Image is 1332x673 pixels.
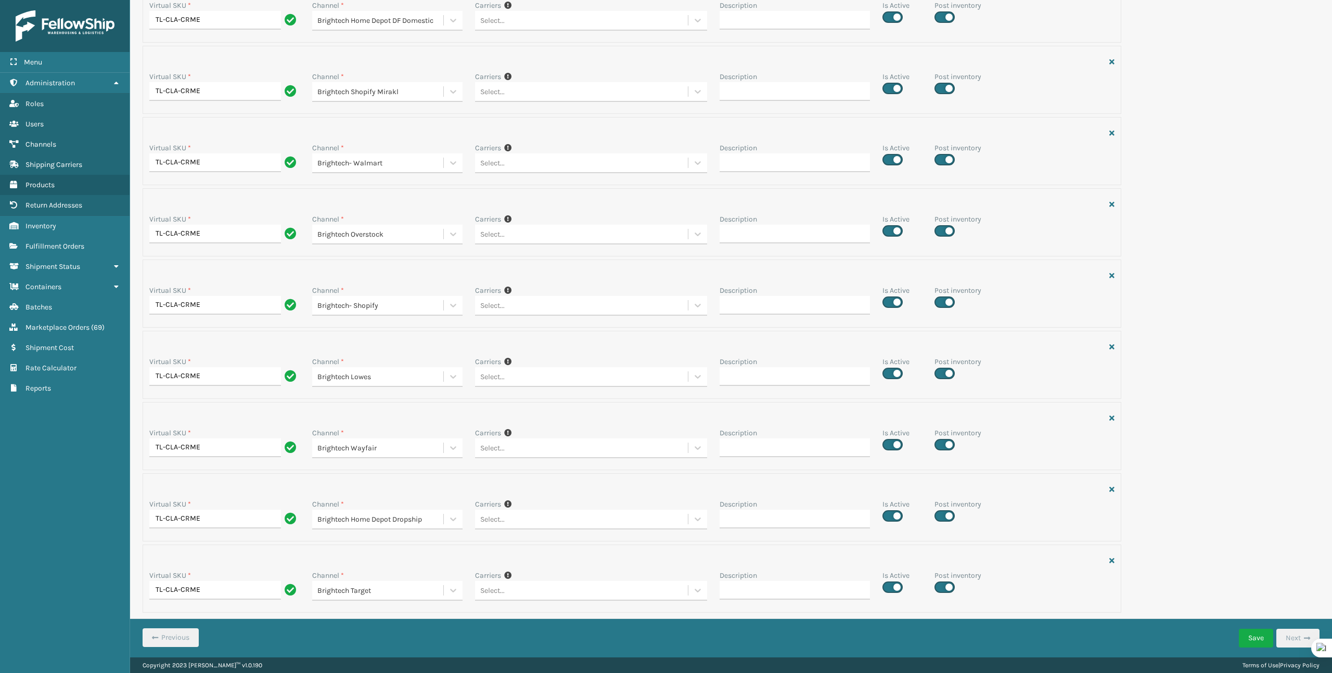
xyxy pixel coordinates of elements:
[882,356,910,367] label: Is Active
[475,499,501,510] label: Carriers
[25,79,75,87] span: Administration
[24,58,42,67] span: Menu
[312,428,344,438] label: Channel
[480,371,505,382] div: Select...
[317,158,444,169] div: Brightech- Walmart
[25,282,61,291] span: Containers
[480,229,505,240] div: Select...
[25,364,76,372] span: Rate Calculator
[25,262,80,271] span: Shipment Status
[882,143,910,153] label: Is Active
[720,214,757,225] label: Description
[317,86,444,97] div: Brightech Shopify Mirakl
[720,428,757,438] label: Description
[317,371,444,382] div: Brightech Lowes
[475,356,501,367] label: Carriers
[480,158,505,169] div: Select...
[1276,629,1320,648] button: Next
[312,285,344,296] label: Channel
[312,356,344,367] label: Channel
[317,15,444,26] div: Brightech Home Depot DF Domestic
[25,140,56,149] span: Channels
[312,499,344,510] label: Channel
[317,229,444,240] div: Brightech Overstock
[1243,657,1320,673] div: |
[720,71,757,82] label: Description
[149,71,191,82] label: Virtual SKU
[25,384,51,393] span: Reports
[882,499,910,510] label: Is Active
[149,214,191,225] label: Virtual SKU
[475,428,501,438] label: Carriers
[143,628,199,647] button: Previous
[312,570,344,581] label: Channel
[25,343,74,352] span: Shipment Cost
[149,143,191,153] label: Virtual SKU
[480,585,505,596] div: Select...
[149,570,191,581] label: Virtual SKU
[149,285,191,296] label: Virtual SKU
[475,71,501,82] label: Carriers
[934,356,981,367] label: Post inventory
[720,570,757,581] label: Description
[317,443,444,454] div: Brightech Wayfair
[475,285,501,296] label: Carriers
[317,300,444,311] div: Brightech- Shopify
[25,323,89,332] span: Marketplace Orders
[882,214,910,225] label: Is Active
[480,514,505,525] div: Select...
[934,214,981,225] label: Post inventory
[934,499,981,510] label: Post inventory
[1280,662,1320,669] a: Privacy Policy
[149,356,191,367] label: Virtual SKU
[312,71,344,82] label: Channel
[25,222,56,230] span: Inventory
[475,143,501,153] label: Carriers
[317,514,444,525] div: Brightech Home Depot Dropship
[475,214,501,225] label: Carriers
[934,428,981,438] label: Post inventory
[25,242,84,251] span: Fulfillment Orders
[25,120,44,128] span: Users
[480,86,505,97] div: Select...
[480,300,505,311] div: Select...
[720,499,757,510] label: Description
[882,570,910,581] label: Is Active
[25,303,52,312] span: Batches
[1243,662,1278,669] a: Terms of Use
[882,285,910,296] label: Is Active
[25,99,44,108] span: Roles
[25,201,82,210] span: Return Addresses
[25,160,82,169] span: Shipping Carriers
[882,71,910,82] label: Is Active
[720,143,757,153] label: Description
[312,143,344,153] label: Channel
[720,285,757,296] label: Description
[934,570,981,581] label: Post inventory
[475,570,501,581] label: Carriers
[934,285,981,296] label: Post inventory
[91,323,105,332] span: ( 69 )
[317,585,444,596] div: Brightech Target
[312,214,344,225] label: Channel
[143,657,262,673] p: Copyright 2023 [PERSON_NAME]™ v 1.0.190
[480,15,505,26] div: Select...
[882,428,910,438] label: Is Active
[25,180,55,189] span: Products
[149,499,191,510] label: Virtual SKU
[149,428,191,438] label: Virtual SKU
[1239,629,1273,648] button: Save
[934,143,981,153] label: Post inventory
[16,10,114,42] img: logo
[934,71,981,82] label: Post inventory
[480,443,505,454] div: Select...
[720,356,757,367] label: Description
